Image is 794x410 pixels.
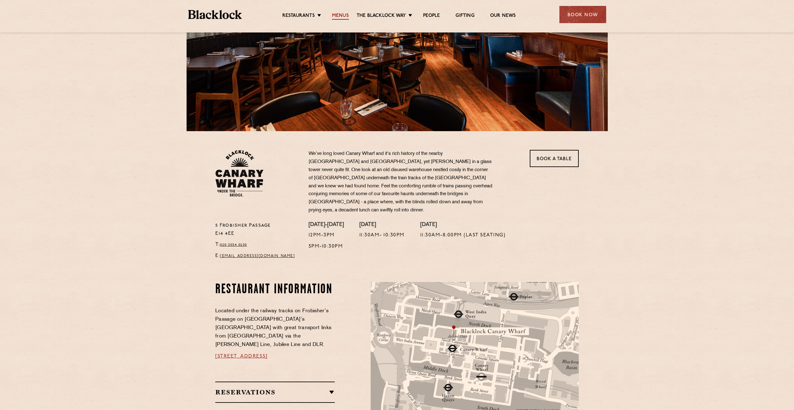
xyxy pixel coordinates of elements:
[309,150,493,215] p: We’ve long loved Canary Wharf and it's rich history of the nearby [GEOGRAPHIC_DATA] and [GEOGRAPH...
[215,282,335,298] h2: Restaurant Information
[215,150,264,197] img: BL_CW_Logo_Website.svg
[215,222,299,238] p: 5 Frobisher Passage E14 4EE
[220,243,247,247] a: 020 3034 0230
[309,243,344,251] p: 5pm-10:30pm
[490,13,516,20] a: Our News
[455,13,474,20] a: Gifting
[215,354,268,359] a: [STREET_ADDRESS]
[359,231,405,240] p: 11:30am- 10:30pm
[282,13,315,20] a: Restaurants
[420,222,506,229] h4: [DATE]
[309,231,344,240] p: 12pm-3pm
[332,13,349,20] a: Menus
[530,150,579,167] a: Book a Table
[420,231,506,240] p: 11:30am-8:00pm (Last Seating)
[357,13,406,20] a: The Blacklock Way
[423,13,440,20] a: People
[359,222,405,229] h4: [DATE]
[559,6,606,23] div: Book Now
[215,388,335,396] h2: Reservations
[220,254,295,258] a: [EMAIL_ADDRESS][DOMAIN_NAME]
[309,222,344,229] h4: [DATE]-[DATE]
[215,241,299,249] p: T:
[188,10,242,19] img: BL_Textured_Logo-footer-cropped.svg
[215,252,299,260] p: E:
[215,309,331,347] span: Located under the railway tracks on Frobisher’s Passage on [GEOGRAPHIC_DATA]’s [GEOGRAPHIC_DATA] ...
